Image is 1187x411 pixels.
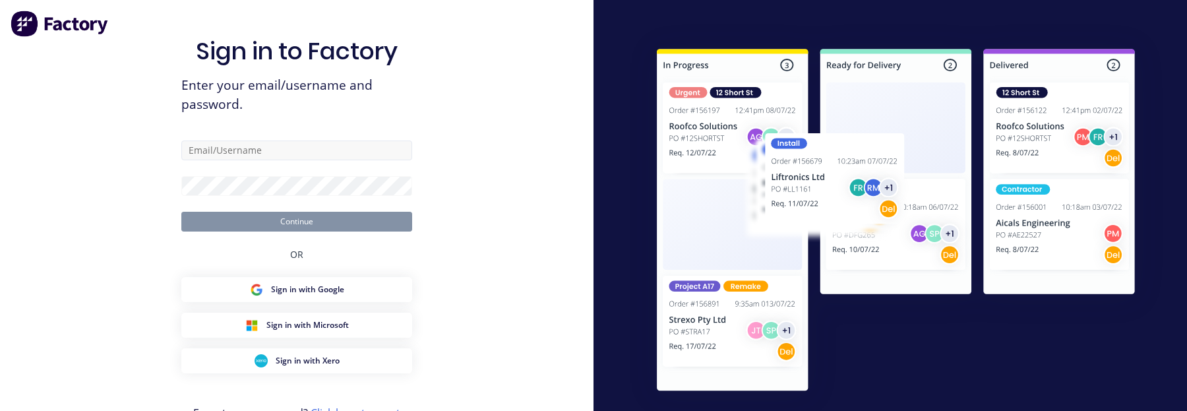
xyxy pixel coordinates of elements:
[181,76,412,114] span: Enter your email/username and password.
[181,348,412,373] button: Xero Sign inSign in with Xero
[181,141,412,160] input: Email/Username
[11,11,109,37] img: Factory
[196,37,398,65] h1: Sign in to Factory
[250,283,263,296] img: Google Sign in
[290,232,303,277] div: OR
[181,212,412,232] button: Continue
[276,355,340,367] span: Sign in with Xero
[266,319,349,331] span: Sign in with Microsoft
[255,354,268,367] img: Xero Sign in
[271,284,344,296] span: Sign in with Google
[181,313,412,338] button: Microsoft Sign inSign in with Microsoft
[245,319,259,332] img: Microsoft Sign in
[181,277,412,302] button: Google Sign inSign in with Google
